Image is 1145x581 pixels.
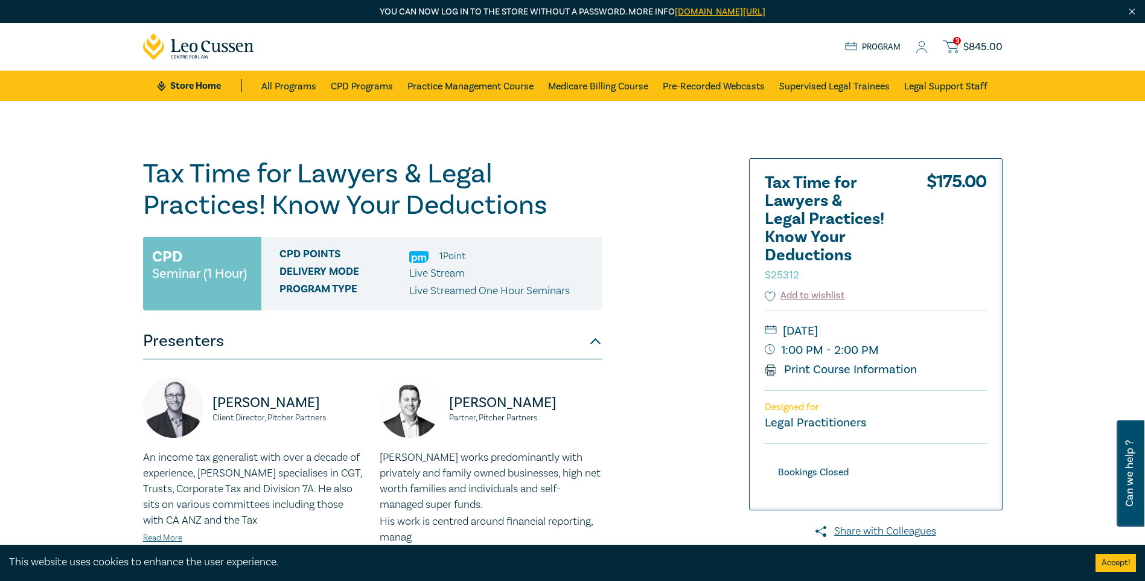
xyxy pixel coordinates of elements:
span: $ 845.00 [963,40,1003,54]
div: Bookings Closed [765,464,862,481]
img: https://s3.ap-southeast-2.amazonaws.com/leo-cussen-store-production-content/Contacts/Leo%20Gouzen... [143,377,203,438]
span: Live Stream [409,266,465,280]
li: 1 Point [439,248,465,264]
p: Live Streamed One Hour Seminars [409,283,570,299]
small: Client Director, Pitcher Partners [212,414,365,422]
a: Medicare Billing Course [548,71,648,101]
span: 3 [953,37,961,45]
button: Accept cookies [1096,554,1136,572]
a: Legal Support Staff [904,71,987,101]
img: Close [1127,7,1137,17]
div: $ 175.00 [927,174,987,289]
p: [PERSON_NAME] works predominantly with privately and family owned businesses, high net worth fami... [380,450,602,513]
small: [DATE] [765,321,987,341]
h1: Tax Time for Lawyers & Legal Practices! Know Your Deductions [143,158,602,221]
h2: Tax Time for Lawyers & Legal Practices! Know Your Deductions [765,174,898,283]
a: CPD Programs [331,71,393,101]
span: Program type [279,283,409,299]
img: Practice Management & Business Skills [409,251,429,263]
a: Store Home [158,79,241,92]
small: S25312 [765,268,799,282]
span: CPD Points [279,248,409,264]
a: Pre-Recorded Webcasts [663,71,765,101]
h3: CPD [152,246,182,268]
p: Designed for [765,402,987,413]
a: [DOMAIN_NAME][URL] [675,6,765,18]
small: Legal Practitioners [765,415,866,431]
p: You can now log in to the store without a password. More info [143,5,1003,19]
p: An income tax generalist with over a decade of experience, [PERSON_NAME] specialises in CGT, Trus... [143,450,365,528]
img: https://s3.ap-southeast-2.amazonaws.com/leo-cussen-store-production-content/Contacts/Ben%20Lethbo... [380,377,440,438]
a: Share with Colleagues [749,524,1003,539]
p: His work is centred around financial reporting, manag [380,514,602,545]
span: Delivery Mode [279,266,409,281]
a: Practice Management Course [407,71,534,101]
p: [PERSON_NAME] [212,393,365,412]
small: Seminar (1 Hour) [152,268,247,280]
a: Program [845,40,901,54]
small: Partner, Pitcher Partners [449,414,602,422]
a: Supervised Legal Trainees [779,71,890,101]
a: All Programs [261,71,316,101]
button: Presenters [143,323,602,359]
small: 1:00 PM - 2:00 PM [765,341,987,360]
p: [PERSON_NAME] [449,393,602,412]
a: Read More [143,533,182,544]
a: Print Course Information [765,362,917,377]
button: Add to wishlist [765,289,845,303]
span: Can we help ? [1124,428,1135,519]
div: This website uses cookies to enhance the user experience. [9,554,1077,570]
